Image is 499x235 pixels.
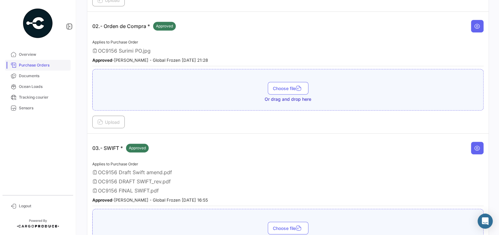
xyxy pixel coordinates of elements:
[19,203,68,209] span: Logout
[5,49,71,60] a: Overview
[19,95,68,100] span: Tracking courier
[98,178,171,185] span: OC9156 DRAFT SWIFT_rev.pdf
[98,169,172,175] span: OC9156 Draft Swift amend.pdf
[92,144,149,152] p: 03.- SWIFT *
[268,222,308,234] button: Choose file
[273,86,303,91] span: Choose file
[97,119,120,125] span: Upload
[5,81,71,92] a: Ocean Loads
[92,58,112,63] b: Approved
[92,198,112,203] b: Approved
[5,103,71,113] a: Sensors
[156,23,173,29] span: Approved
[92,40,138,44] span: Applies to Purchase Order
[5,71,71,81] a: Documents
[19,73,68,79] span: Documents
[19,52,68,57] span: Overview
[22,8,54,39] img: powered-by.png
[265,96,311,102] span: Or drag and drop here
[19,84,68,89] span: Ocean Loads
[478,214,493,229] div: Abrir Intercom Messenger
[92,198,208,203] small: - [PERSON_NAME] - Global Frozen [DATE] 16:55
[92,22,176,31] p: 02.- Orden de Compra *
[92,116,125,128] button: Upload
[5,60,71,71] a: Purchase Orders
[92,162,138,166] span: Applies to Purchase Order
[98,187,159,194] span: OC9156 FINAL SWIFT.pdf
[19,105,68,111] span: Sensors
[98,48,151,54] span: OC9156 Surimi PO.jpg
[19,62,68,68] span: Purchase Orders
[5,92,71,103] a: Tracking courier
[268,82,308,95] button: Choose file
[92,58,208,63] small: - [PERSON_NAME] - Global Frozen [DATE] 21:28
[129,145,146,151] span: Approved
[273,226,303,231] span: Choose file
